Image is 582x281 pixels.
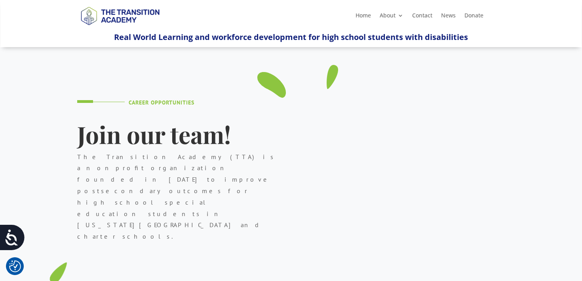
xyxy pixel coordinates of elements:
[77,2,163,30] img: TTA Brand_TTA Primary Logo_Horizontal_Light BG
[114,32,468,42] span: Real World Learning and workforce development for high school students with disabilities
[9,260,21,272] img: Revisit consent button
[9,260,21,272] button: Cookie Settings
[464,13,483,21] a: Donate
[412,13,432,21] a: Contact
[356,13,371,21] a: Home
[77,121,279,151] h1: Join our team!
[129,100,279,109] h4: Career Opportunities
[380,13,403,21] a: About
[441,13,456,21] a: News
[77,24,163,31] a: Logo-Noticias
[77,151,279,242] p: The Transition Academy (TTA) is a nonprofit organization founded in [DATE] to improve postseconda...
[257,65,338,98] img: tutor-09_green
